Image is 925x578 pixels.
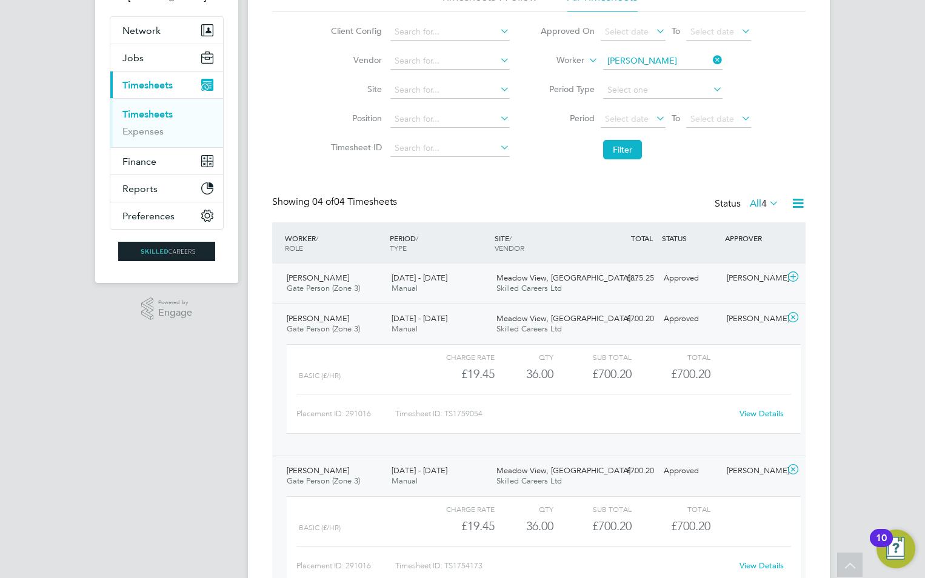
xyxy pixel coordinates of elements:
div: £700.20 [553,364,632,384]
a: Timesheets [122,108,173,120]
span: / [316,233,318,243]
span: Reports [122,183,158,194]
input: Search for... [390,82,510,99]
span: Meadow View, [GEOGRAPHIC_DATA]… [496,273,638,283]
div: £19.45 [416,516,495,536]
span: Skilled Careers Ltd [496,476,562,486]
span: 04 Timesheets [312,196,397,208]
div: Showing [272,196,399,208]
span: [PERSON_NAME] [287,465,349,476]
button: Preferences [110,202,223,229]
button: Network [110,17,223,44]
span: Gate Person (Zone 3) [287,476,360,486]
span: [DATE] - [DATE] [392,273,447,283]
div: 36.00 [495,516,553,536]
div: STATUS [659,227,722,249]
a: Powered byEngage [141,297,193,321]
span: Skilled Careers Ltd [496,324,562,334]
div: 36.00 [495,364,553,384]
span: [DATE] - [DATE] [392,313,447,324]
label: Vendor [327,55,382,65]
div: Timesheet ID: TS1754173 [395,556,732,576]
span: £700.20 [671,519,710,533]
div: Sub Total [553,350,632,364]
label: All [750,198,779,210]
span: Manual [392,324,418,334]
input: Search for... [603,53,723,70]
div: WORKER [282,227,387,259]
div: Charge rate [416,350,495,364]
a: View Details [740,408,784,419]
span: Network [122,25,161,36]
span: / [509,233,512,243]
span: To [668,23,684,39]
span: Select date [690,113,734,124]
div: Placement ID: 291016 [296,404,395,424]
button: Finance [110,148,223,174]
span: [PERSON_NAME] [287,273,349,283]
div: [PERSON_NAME] [722,268,785,288]
span: TOTAL [631,233,653,243]
label: Period [540,113,595,124]
div: Sub Total [553,502,632,516]
span: Gate Person (Zone 3) [287,324,360,334]
span: Select date [690,26,734,37]
div: QTY [495,350,553,364]
div: Approved [659,268,722,288]
div: 10 [876,538,887,554]
label: Approved On [540,25,595,36]
span: TYPE [390,243,407,253]
div: SITE [492,227,596,259]
img: skilledcareers-logo-retina.png [118,242,215,261]
a: View Details [740,560,784,571]
span: Manual [392,476,418,486]
div: Total [632,350,710,364]
button: Open Resource Center, 10 new notifications [877,530,915,568]
label: Position [327,113,382,124]
input: Search for... [390,24,510,41]
div: Charge rate [416,502,495,516]
div: Timesheet ID: TS1759054 [395,404,732,424]
button: Filter [603,140,642,159]
div: £700.20 [596,461,659,481]
div: [PERSON_NAME] [722,461,785,481]
span: Gate Person (Zone 3) [287,283,360,293]
span: Powered by [158,297,192,308]
div: Status [715,196,781,213]
div: QTY [495,502,553,516]
input: Search for... [390,111,510,128]
span: Manual [392,283,418,293]
div: £700.20 [553,516,632,536]
input: Search for... [390,140,510,157]
span: Select date [605,113,649,124]
span: Select date [605,26,649,37]
div: [PERSON_NAME] [722,309,785,329]
div: Placement ID: 291016 [296,556,395,576]
span: Preferences [122,210,175,222]
label: Site [327,84,382,95]
span: ROLE [285,243,303,253]
div: Total [632,502,710,516]
button: Jobs [110,44,223,71]
div: £875.25 [596,268,659,288]
label: Worker [530,55,584,67]
span: / [416,233,418,243]
span: To [668,110,684,126]
label: Period Type [540,84,595,95]
a: Go to home page [110,242,224,261]
span: 04 of [312,196,334,208]
span: VENDOR [495,243,524,253]
span: Meadow View, [GEOGRAPHIC_DATA]… [496,465,638,476]
span: Finance [122,156,156,167]
span: Meadow View, [GEOGRAPHIC_DATA]… [496,313,638,324]
span: [PERSON_NAME] [287,313,349,324]
div: £19.45 [416,364,495,384]
span: £700.20 [671,367,710,381]
div: Approved [659,309,722,329]
label: Client Config [327,25,382,36]
span: [DATE] - [DATE] [392,465,447,476]
button: Reports [110,175,223,202]
span: Skilled Careers Ltd [496,283,562,293]
input: Search for... [390,53,510,70]
input: Select one [603,82,723,99]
